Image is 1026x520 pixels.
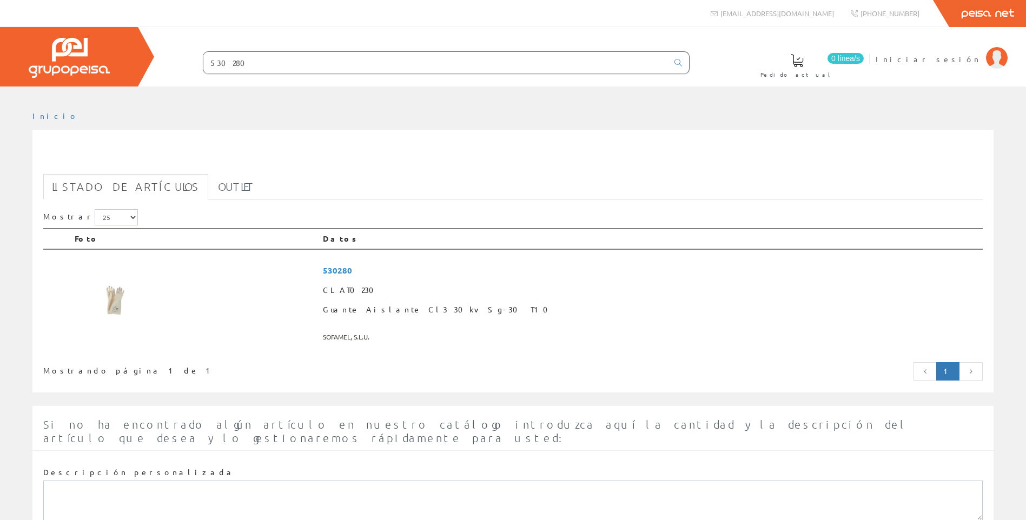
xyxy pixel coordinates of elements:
img: Grupo Peisa [29,38,110,78]
span: Guante Aislante Cl3 30kv Sg-30 T10 [323,300,978,319]
h1: 530280 [43,147,983,169]
label: Mostrar [43,209,138,225]
th: Foto [70,229,319,249]
span: 530280 [323,261,978,281]
a: Inicio [32,111,78,121]
th: Datos [319,229,983,249]
span: Si no ha encontrado algún artículo en nuestro catálogo introduzca aquí la cantidad y la descripci... [43,418,909,444]
a: Página siguiente [959,362,983,381]
span: [EMAIL_ADDRESS][DOMAIN_NAME] [720,9,834,18]
span: Pedido actual [760,69,834,80]
div: Mostrando página 1 de 1 [43,361,425,376]
a: Página anterior [914,362,937,381]
span: SOFAMEL, S.L.U. [323,328,978,346]
a: Página actual [936,362,959,381]
select: Mostrar [95,209,138,225]
span: [PHONE_NUMBER] [860,9,919,18]
span: Iniciar sesión [876,54,981,64]
input: Buscar ... [203,52,668,74]
img: Foto artículo Guante Aislante Cl3 30kv Sg-30 T10 (150x150) [75,261,156,342]
a: Iniciar sesión [876,45,1008,55]
label: Descripción personalizada [43,467,235,478]
span: 0 línea/s [828,53,864,64]
a: Listado de artículos [43,174,208,199]
a: Outlet [209,174,263,199]
span: CLAT0230 [323,281,978,300]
